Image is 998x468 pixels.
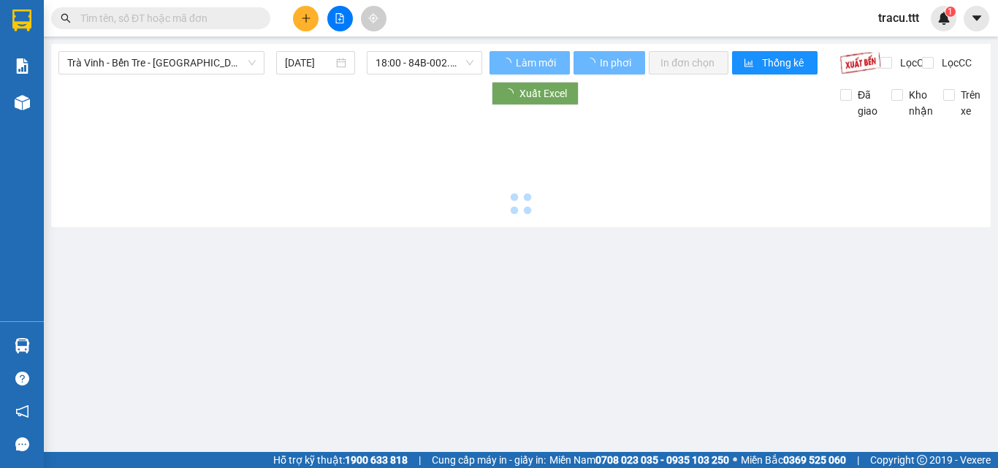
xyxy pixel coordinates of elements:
img: warehouse-icon [15,338,30,353]
img: 9k= [839,51,881,74]
span: copyright [917,455,927,465]
span: 1 [948,7,953,17]
span: file-add [335,13,345,23]
button: In đơn chọn [649,51,728,74]
button: file-add [327,6,353,31]
span: Xuất Excel [519,85,567,101]
sup: 1 [945,7,956,17]
span: plus [301,13,311,23]
span: | [419,452,421,468]
span: Trên xe [955,87,986,119]
span: Kho nhận [903,87,939,119]
span: Làm mới [516,55,558,71]
span: aim [368,13,378,23]
input: Tìm tên, số ĐT hoặc mã đơn [80,10,253,26]
strong: 0708 023 035 - 0935 103 250 [595,454,729,466]
span: Thống kê [762,55,806,71]
span: Hỗ trợ kỹ thuật: [273,452,408,468]
strong: 1900 633 818 [345,454,408,466]
span: Lọc CR [894,55,932,71]
button: plus [293,6,319,31]
span: search [61,13,71,23]
input: 13/09/2025 [285,55,333,71]
span: 18:00 - 84B-002.64 [376,52,473,74]
img: icon-new-feature [937,12,951,25]
span: | [857,452,859,468]
button: Làm mới [490,51,570,74]
strong: 0369 525 060 [783,454,846,466]
span: loading [585,58,598,68]
span: In phơi [600,55,633,71]
span: Miền Nam [549,452,729,468]
span: loading [501,58,514,68]
button: Xuất Excel [492,82,579,105]
span: ⚪️ [733,457,737,463]
span: Đã giao [852,87,883,119]
button: In phơi [574,51,645,74]
img: solution-icon [15,58,30,74]
span: message [15,437,29,451]
span: question-circle [15,372,29,385]
button: caret-down [964,6,989,31]
span: tracu.ttt [866,9,931,27]
span: Lọc CC [936,55,974,71]
span: Cung cấp máy in - giấy in: [432,452,546,468]
span: loading [503,88,519,99]
span: caret-down [970,12,983,25]
span: Trà Vinh - Bến Tre - Sài Gòn [67,52,256,74]
span: Miền Bắc [741,452,846,468]
img: warehouse-icon [15,95,30,110]
button: aim [361,6,386,31]
button: bar-chartThống kê [732,51,818,74]
span: bar-chart [744,58,756,69]
img: logo-vxr [12,9,31,31]
span: notification [15,404,29,418]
